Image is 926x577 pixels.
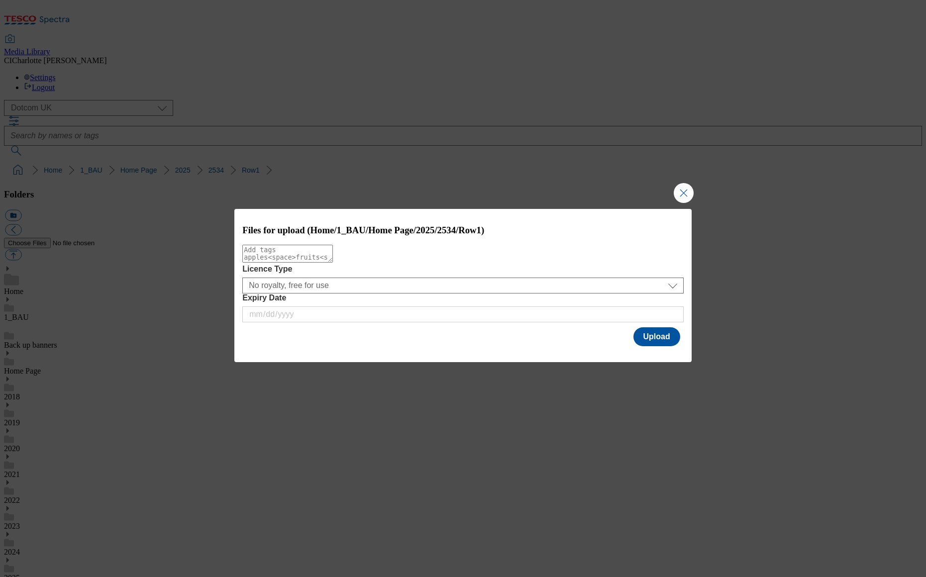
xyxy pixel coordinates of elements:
label: Expiry Date [242,293,684,302]
label: Licence Type [242,265,684,274]
button: Upload [633,327,680,346]
div: Modal [234,209,692,363]
button: Close Modal [674,183,694,203]
h3: Files for upload (Home/1_BAU/Home Page/2025/2534/Row1) [242,225,684,236]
